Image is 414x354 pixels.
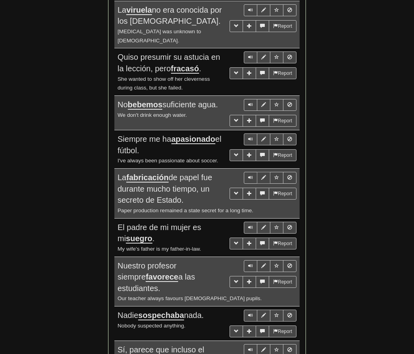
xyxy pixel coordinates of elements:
[171,135,215,144] u: apasionado
[243,238,256,249] button: Add sentence to collection
[257,99,270,111] button: Edit sentence
[270,260,283,272] button: Toggle favorite
[283,4,296,16] button: Toggle ignore
[230,115,243,127] button: Toggle grammar
[230,188,243,200] button: Toggle grammar
[269,188,296,200] button: Report
[283,222,296,234] button: Toggle ignore
[244,51,257,63] button: Play sentence audio
[118,100,218,110] span: No suficiente agua.
[283,133,296,145] button: Toggle ignore
[269,325,296,337] button: Report
[270,99,283,111] button: Toggle favorite
[283,172,296,184] button: Toggle ignore
[146,272,178,282] u: favorece
[244,310,257,322] button: Play sentence audio
[118,173,212,204] span: La de papel fue durante mucho tiempo, un secreto de Estado.
[244,133,296,145] div: Sentence controls
[243,20,256,32] button: Add sentence to collection
[243,115,256,127] button: Add sentence to collection
[118,207,253,213] small: Paper production remained a state secret for a long time.
[230,20,296,32] div: More sentence controls
[118,112,187,118] small: We don't drink enough water.
[269,115,296,127] button: Report
[244,172,296,184] div: Sentence controls
[244,4,296,16] div: Sentence controls
[257,222,270,234] button: Edit sentence
[244,260,296,272] div: Sentence controls
[243,325,256,337] button: Add sentence to collection
[270,222,283,234] button: Toggle favorite
[244,222,296,234] div: Sentence controls
[257,260,270,272] button: Edit sentence
[126,6,152,15] u: viruela
[270,172,283,184] button: Toggle favorite
[230,20,243,32] button: Toggle grammar
[244,51,296,63] div: Sentence controls
[118,158,218,164] small: I've always been passionate about soccer.
[244,260,257,272] button: Play sentence audio
[283,99,296,111] button: Toggle ignore
[128,100,163,110] u: bebemos
[244,133,257,145] button: Play sentence audio
[257,51,270,63] button: Edit sentence
[230,188,296,200] div: More sentence controls
[230,325,296,337] div: More sentence controls
[126,173,169,183] u: fabricación
[118,295,262,301] small: Our teacher always favours [DEMOGRAPHIC_DATA] pupils.
[269,67,296,79] button: Report
[244,172,257,184] button: Play sentence audio
[257,4,270,16] button: Edit sentence
[171,64,199,74] u: fracasó
[270,133,283,145] button: Toggle favorite
[243,149,256,161] button: Add sentence to collection
[230,67,296,79] div: More sentence controls
[118,53,220,74] span: Quiso presumir su astucia en la lección, pero .
[269,149,296,161] button: Report
[118,223,201,244] span: El padre de mi mujer es mi .
[244,99,257,111] button: Play sentence audio
[243,276,256,288] button: Add sentence to collection
[270,4,283,16] button: Toggle favorite
[243,67,256,79] button: Add sentence to collection
[230,67,243,79] button: Toggle grammar
[244,222,257,234] button: Play sentence audio
[244,99,296,111] div: Sentence controls
[257,172,270,184] button: Edit sentence
[126,234,152,244] u: suegro
[269,20,296,32] button: Report
[244,310,296,322] div: Sentence controls
[244,4,257,16] button: Play sentence audio
[230,238,296,249] div: More sentence controls
[230,115,296,127] div: More sentence controls
[230,149,243,161] button: Toggle grammar
[269,276,296,288] button: Report
[283,260,296,272] button: Toggle ignore
[118,311,204,320] span: Nadie nada.
[230,276,243,288] button: Toggle grammar
[138,311,184,320] u: sospechaba
[270,310,283,322] button: Toggle favorite
[230,325,243,337] button: Toggle grammar
[230,149,296,161] div: More sentence controls
[118,246,201,252] small: My wife's father is my father-in-law.
[257,310,270,322] button: Edit sentence
[118,135,221,155] span: Siempre me ha el fútbol.
[118,76,210,91] small: She wanted to show off her cleverness during class, but she failed.
[269,238,296,249] button: Report
[118,323,186,329] small: Nobody suspected anything.
[270,51,283,63] button: Toggle favorite
[230,276,296,288] div: More sentence controls
[118,261,195,293] span: Nuestro profesor siempre a las estudiantes.
[230,238,243,249] button: Toggle grammar
[283,51,296,63] button: Toggle ignore
[257,133,270,145] button: Edit sentence
[118,6,222,26] span: La no era conocida por los [DEMOGRAPHIC_DATA].
[283,310,296,322] button: Toggle ignore
[118,29,201,44] small: [MEDICAL_DATA] was unknown to [DEMOGRAPHIC_DATA].
[243,188,256,200] button: Add sentence to collection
